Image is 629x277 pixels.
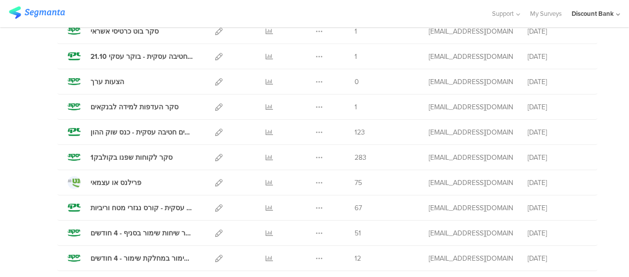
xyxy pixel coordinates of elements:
[68,25,159,38] a: סקר בוט כרטיסי אשראי
[528,178,587,188] div: [DATE]
[90,51,193,62] div: כנסים חטיבה עסקית - בוקר עסקי 21.10
[429,152,513,163] div: eden.nabet@dbank.co.il
[429,102,513,112] div: hofit.refael@dbank.co.il
[90,77,124,87] div: הצעות ערך
[528,26,587,37] div: [DATE]
[492,9,514,18] span: Support
[355,127,365,138] span: 123
[355,26,357,37] span: 1
[528,253,587,264] div: [DATE]
[355,253,361,264] span: 12
[355,77,359,87] span: 0
[68,176,141,189] a: פרילנס או עצמאי
[90,152,173,163] div: סקר לקוחות שפנו בקולבק1
[429,253,513,264] div: anat.gilad@dbank.co.il
[355,152,366,163] span: 283
[355,203,362,213] span: 67
[68,252,193,265] a: סקר שיחות שימור במחלקת שימור - 4 חודשים
[68,201,193,214] a: כנסים חטיבה עסקית - קורס נגזרי מטח וריביות
[68,75,124,88] a: הצעות ערך
[68,100,179,113] a: סקר העדפות למידה לבנקאים
[90,228,193,238] div: סקר שיחות שימור בסניף - 4 חודשים
[90,178,141,188] div: פרילנס או עצמאי
[429,178,513,188] div: hofit.refael@dbank.co.il
[429,228,513,238] div: anat.gilad@dbank.co.il
[68,50,193,63] a: כנסים חטיבה עסקית - בוקר עסקי 21.10
[9,6,65,19] img: segmanta logo
[68,151,173,164] a: סקר לקוחות שפנו בקולבק1
[528,51,587,62] div: [DATE]
[68,126,193,138] a: כנסים חטיבה עסקית - כנס שוק ההון
[355,102,357,112] span: 1
[355,178,362,188] span: 75
[68,227,193,239] a: סקר שיחות שימור בסניף - 4 חודשים
[528,152,587,163] div: [DATE]
[355,51,357,62] span: 1
[429,127,513,138] div: anat.gilad@dbank.co.il
[429,203,513,213] div: anat.gilad@dbank.co.il
[355,228,361,238] span: 51
[528,203,587,213] div: [DATE]
[429,77,513,87] div: hofit.refael@dbank.co.il
[528,228,587,238] div: [DATE]
[572,9,614,18] div: Discount Bank
[528,127,587,138] div: [DATE]
[528,102,587,112] div: [DATE]
[528,77,587,87] div: [DATE]
[90,127,193,138] div: כנסים חטיבה עסקית - כנס שוק ההון
[429,51,513,62] div: anat.gilad@dbank.co.il
[429,26,513,37] div: eden.nabet@dbank.co.il
[90,102,179,112] div: סקר העדפות למידה לבנקאים
[90,253,193,264] div: סקר שיחות שימור במחלקת שימור - 4 חודשים
[90,26,159,37] div: סקר בוט כרטיסי אשראי
[90,203,193,213] div: כנסים חטיבה עסקית - קורס נגזרי מטח וריביות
